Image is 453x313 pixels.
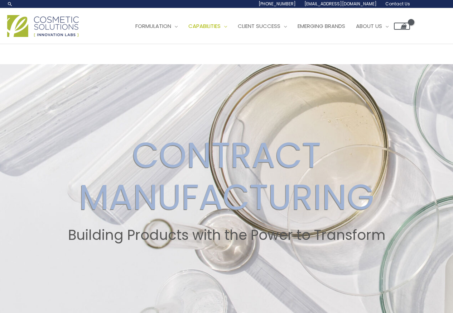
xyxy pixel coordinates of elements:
span: [PHONE_NUMBER] [259,1,296,7]
h2: CONTRACT MANUFACTURING [7,134,446,218]
span: About Us [356,22,382,30]
span: Client Success [238,22,280,30]
a: View Shopping Cart, empty [394,23,410,30]
a: About Us [351,15,394,37]
nav: Site Navigation [125,15,410,37]
span: Contact Us [385,1,410,7]
a: Search icon link [7,1,13,7]
a: Client Success [232,15,292,37]
a: Capabilities [183,15,232,37]
a: Formulation [130,15,183,37]
span: Formulation [135,22,171,30]
a: Emerging Brands [292,15,351,37]
span: Emerging Brands [298,22,345,30]
h2: Building Products with the Power to Transform [7,227,446,243]
img: Cosmetic Solutions Logo [7,15,79,37]
span: Capabilities [188,22,221,30]
span: [EMAIL_ADDRESS][DOMAIN_NAME] [304,1,377,7]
